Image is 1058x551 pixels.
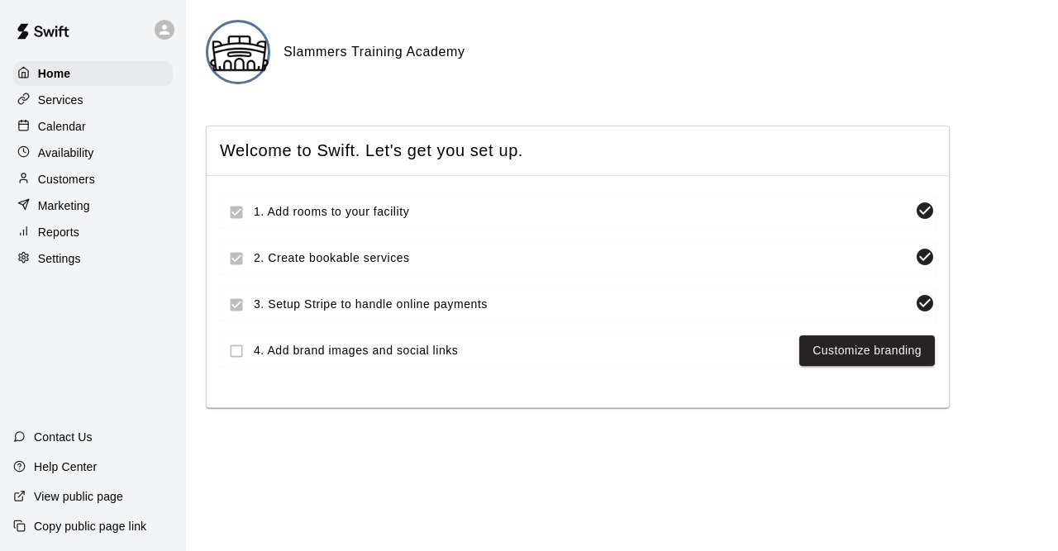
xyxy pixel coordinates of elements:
[13,88,173,112] a: Services
[254,249,908,267] span: 2. Create bookable services
[38,118,86,135] p: Calendar
[38,224,79,240] p: Reports
[38,92,83,108] p: Services
[13,220,173,245] a: Reports
[34,429,93,445] p: Contact Us
[284,41,465,63] h6: Slammers Training Academy
[13,246,173,271] a: Settings
[254,296,908,313] span: 3. Setup Stripe to handle online payments
[254,203,908,221] span: 1. Add rooms to your facility
[13,61,173,86] a: Home
[38,250,81,267] p: Settings
[38,171,95,188] p: Customers
[34,488,123,505] p: View public page
[799,335,935,366] button: Customize branding
[38,65,71,82] p: Home
[208,22,270,84] img: Slammers Training Academy logo
[813,340,922,361] a: Customize branding
[34,458,97,475] p: Help Center
[38,197,90,214] p: Marketing
[254,342,793,359] span: 4. Add brand images and social links
[34,518,146,534] p: Copy public page link
[38,145,94,161] p: Availability
[13,114,173,139] a: Calendar
[13,140,173,165] a: Availability
[220,140,936,162] span: Welcome to Swift. Let's get you set up.
[13,167,173,192] a: Customers
[13,193,173,218] a: Marketing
